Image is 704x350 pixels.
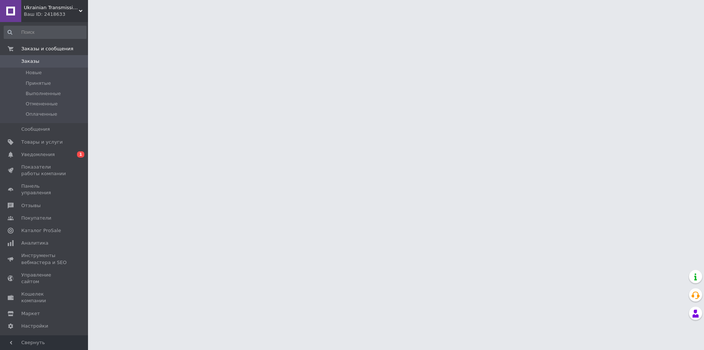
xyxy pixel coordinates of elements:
span: Маркет [21,310,40,317]
span: Управление сайтом [21,272,68,285]
span: Каталог ProSale [21,227,61,234]
span: Кошелек компании [21,291,68,304]
span: Принятые [26,80,51,87]
span: Уведомления [21,151,55,158]
span: Выполненные [26,90,61,97]
span: Панель управления [21,183,68,196]
span: Новые [26,69,42,76]
span: 1 [77,151,84,158]
span: Сообщения [21,126,50,133]
span: Настройки [21,323,48,329]
span: Показатели работы компании [21,164,68,177]
div: Ваш ID: 2418633 [24,11,88,18]
span: Инструменты вебмастера и SEO [21,252,68,266]
span: Аналитика [21,240,48,246]
span: Заказы и сообщения [21,46,73,52]
span: Ukrainian Transmission Centre [24,4,79,11]
span: Заказы [21,58,39,65]
span: Покупатели [21,215,51,221]
span: Товары и услуги [21,139,63,145]
span: Отмененные [26,101,58,107]
input: Поиск [4,26,87,39]
span: Оплаченные [26,111,57,118]
span: Отзывы [21,202,41,209]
